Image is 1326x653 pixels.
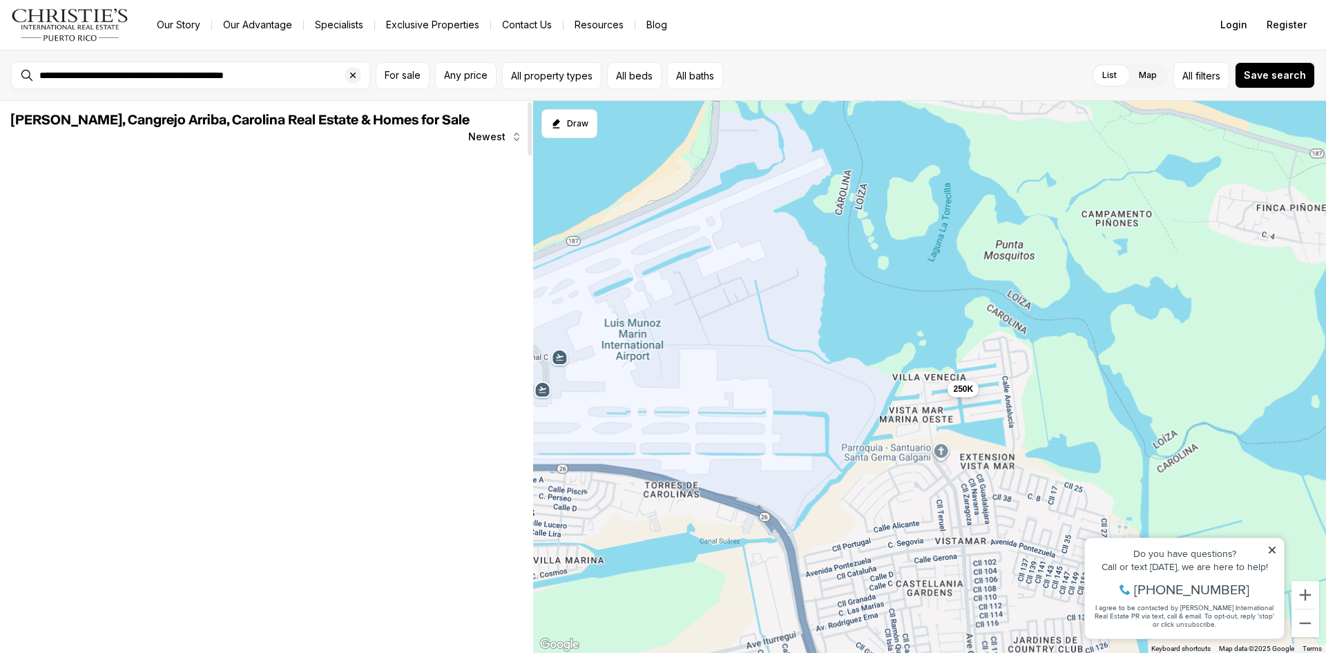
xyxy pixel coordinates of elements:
[607,62,662,89] button: All beds
[948,381,979,397] button: 250K
[212,15,303,35] a: Our Advantage
[1091,63,1128,88] label: List
[1173,62,1229,89] button: Allfilters
[345,62,369,88] button: Clear search input
[1128,63,1168,88] label: Map
[460,123,530,151] button: Newest
[541,109,597,138] button: Start drawing
[1220,19,1247,30] span: Login
[635,15,678,35] a: Blog
[1267,19,1307,30] span: Register
[57,65,172,79] span: [PHONE_NUMBER]
[953,384,973,395] span: 250K
[15,44,200,54] div: Call or text [DATE], we are here to help!
[1235,62,1315,88] button: Save search
[11,113,470,127] span: [PERSON_NAME], Cangrejo Arriba, Carolina Real Estate & Homes for Sale
[502,62,602,89] button: All property types
[17,85,197,111] span: I agree to be contacted by [PERSON_NAME] International Real Estate PR via text, call & email. To ...
[1212,11,1256,39] button: Login
[1244,70,1306,81] span: Save search
[385,70,421,81] span: For sale
[375,15,490,35] a: Exclusive Properties
[146,15,211,35] a: Our Story
[468,131,506,142] span: Newest
[11,8,129,41] img: logo
[1219,645,1294,652] span: Map data ©2025 Google
[491,15,563,35] button: Contact Us
[1182,68,1193,83] span: All
[564,15,635,35] a: Resources
[435,62,497,89] button: Any price
[1258,11,1315,39] button: Register
[667,62,723,89] button: All baths
[444,70,488,81] span: Any price
[1291,581,1319,609] button: Zoom in
[376,62,430,89] button: For sale
[1303,645,1322,652] a: Terms (opens in new tab)
[304,15,374,35] a: Specialists
[15,31,200,41] div: Do you have questions?
[1291,609,1319,637] button: Zoom out
[1195,68,1220,83] span: filters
